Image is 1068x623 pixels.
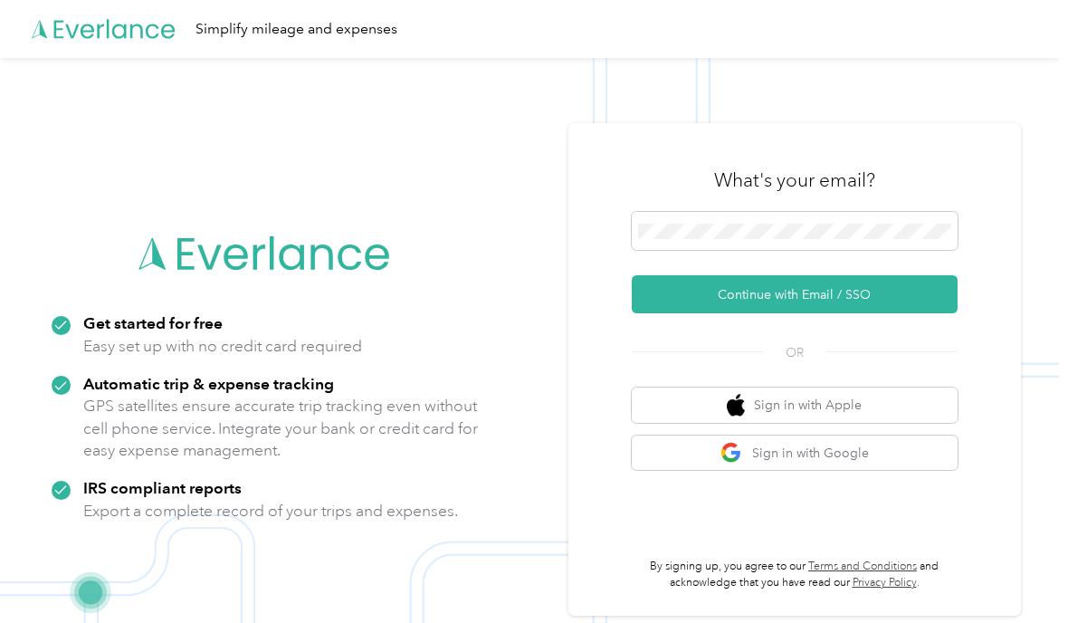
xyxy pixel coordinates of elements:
button: google logoSign in with Google [632,436,958,471]
p: By signing up, you agree to our and acknowledge that you have read our . [632,559,958,590]
img: apple logo [727,394,745,417]
button: apple logoSign in with Apple [632,388,958,423]
h3: What's your email? [714,168,875,193]
p: Easy set up with no credit card required [83,335,362,358]
img: google logo [720,442,743,465]
strong: IRS compliant reports [83,478,242,497]
span: OR [763,343,826,362]
a: Privacy Policy [853,576,917,589]
p: Export a complete record of your trips and expenses. [83,500,458,522]
div: Simplify mileage and expenses [195,18,397,41]
strong: Get started for free [83,313,223,332]
button: Continue with Email / SSO [632,275,958,313]
a: Terms and Conditions [808,560,917,573]
strong: Automatic trip & expense tracking [83,374,334,393]
p: GPS satellites ensure accurate trip tracking even without cell phone service. Integrate your bank... [83,395,479,462]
